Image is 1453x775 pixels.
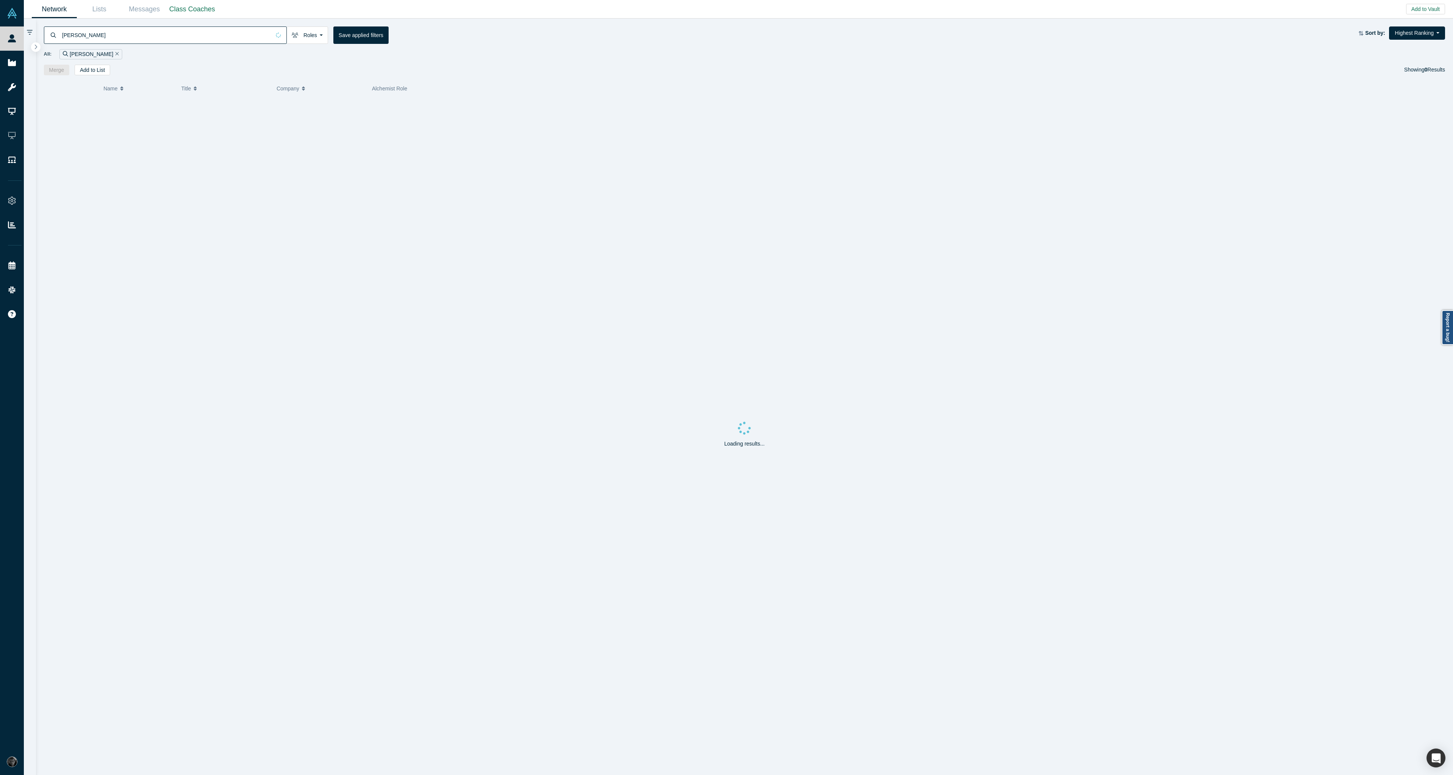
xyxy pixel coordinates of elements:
[7,756,17,767] img: Rami Chousein's Account
[122,0,167,18] a: Messages
[167,0,218,18] a: Class Coaches
[372,85,407,92] span: Alchemist Role
[1404,65,1445,75] div: Showing
[44,65,70,75] button: Merge
[7,8,17,19] img: Alchemist Vault Logo
[59,49,122,59] div: [PERSON_NAME]
[333,26,389,44] button: Save applied filters
[113,50,119,59] button: Remove Filter
[724,440,765,448] p: Loading results...
[1425,67,1445,73] span: Results
[286,26,328,44] button: Roles
[44,50,52,58] span: All:
[1365,30,1385,36] strong: Sort by:
[1406,4,1445,14] button: Add to Vault
[32,0,77,18] a: Network
[61,26,271,44] input: Search by name, title, company, summary, expertise, investment criteria or topics of focus
[277,81,299,96] span: Company
[1389,26,1445,40] button: Highest Ranking
[181,81,191,96] span: Title
[103,81,173,96] button: Name
[77,0,122,18] a: Lists
[103,81,117,96] span: Name
[181,81,269,96] button: Title
[1425,67,1428,73] strong: 0
[277,81,364,96] button: Company
[1442,310,1453,345] a: Report a bug!
[75,65,110,75] button: Add to List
